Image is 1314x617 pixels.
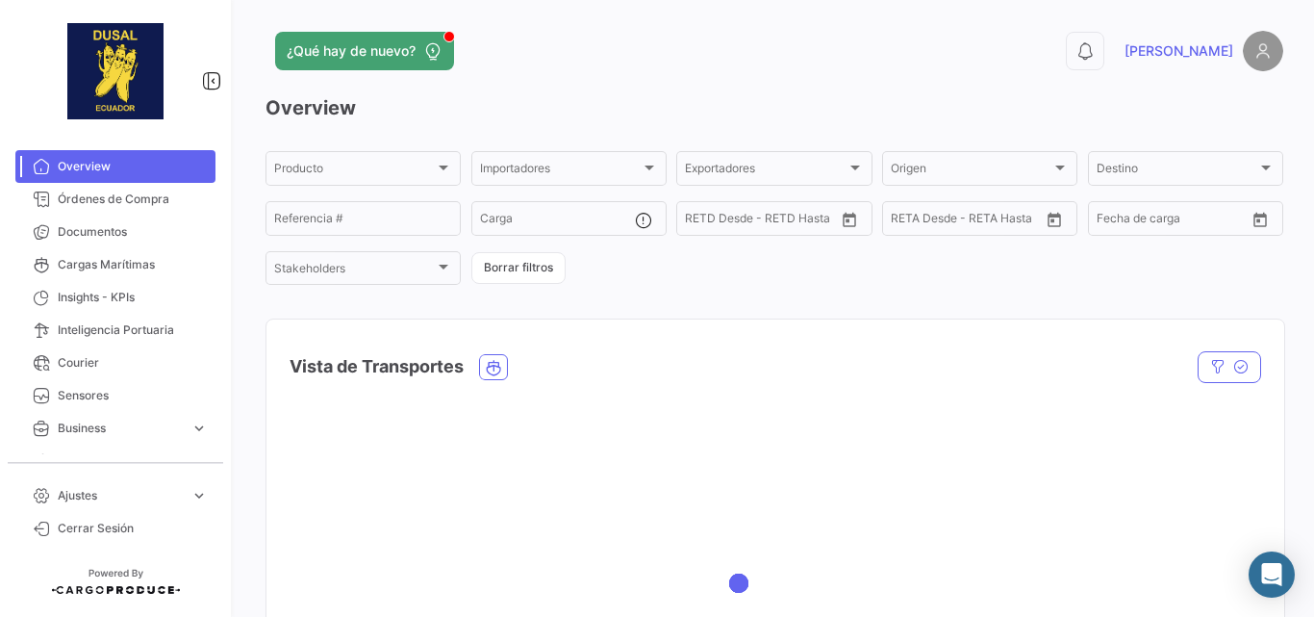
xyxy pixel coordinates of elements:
[58,158,208,175] span: Overview
[1249,552,1295,598] div: Abrir Intercom Messenger
[190,452,208,470] span: expand_more
[15,314,215,347] a: Inteligencia Portuaria
[67,23,164,119] img: a285b2dc-690d-45b2-9f09-4c8154f86cbc.png
[1097,215,1131,228] input: Desde
[733,215,804,228] input: Hasta
[190,420,208,437] span: expand_more
[15,183,215,216] a: Órdenes de Compra
[891,215,925,228] input: Desde
[685,215,720,228] input: Desde
[58,452,183,470] span: Estadísticas
[15,248,215,281] a: Cargas Marítimas
[190,487,208,504] span: expand_more
[265,94,1283,121] h3: Overview
[58,223,208,241] span: Documentos
[275,32,454,70] button: ¿Qué hay de nuevo?
[835,205,864,234] button: Open calendar
[480,165,641,178] span: Importadores
[58,191,208,208] span: Órdenes de Compra
[274,165,435,178] span: Producto
[15,379,215,412] a: Sensores
[480,355,507,379] button: Ocean
[15,216,215,248] a: Documentos
[471,252,566,284] button: Borrar filtros
[58,487,183,504] span: Ajustes
[1243,31,1283,71] img: placeholder-user.png
[287,41,416,61] span: ¿Qué hay de nuevo?
[1040,205,1069,234] button: Open calendar
[1145,215,1216,228] input: Hasta
[1097,165,1257,178] span: Destino
[58,420,183,437] span: Business
[58,387,208,404] span: Sensores
[58,520,208,537] span: Cerrar Sesión
[1124,41,1233,61] span: [PERSON_NAME]
[58,354,208,372] span: Courier
[15,150,215,183] a: Overview
[939,215,1010,228] input: Hasta
[58,256,208,273] span: Cargas Marítimas
[15,347,215,379] a: Courier
[1246,205,1275,234] button: Open calendar
[891,165,1051,178] span: Origen
[290,353,464,380] h4: Vista de Transportes
[58,321,208,339] span: Inteligencia Portuaria
[274,265,435,278] span: Stakeholders
[15,281,215,314] a: Insights - KPIs
[685,165,846,178] span: Exportadores
[58,289,208,306] span: Insights - KPIs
